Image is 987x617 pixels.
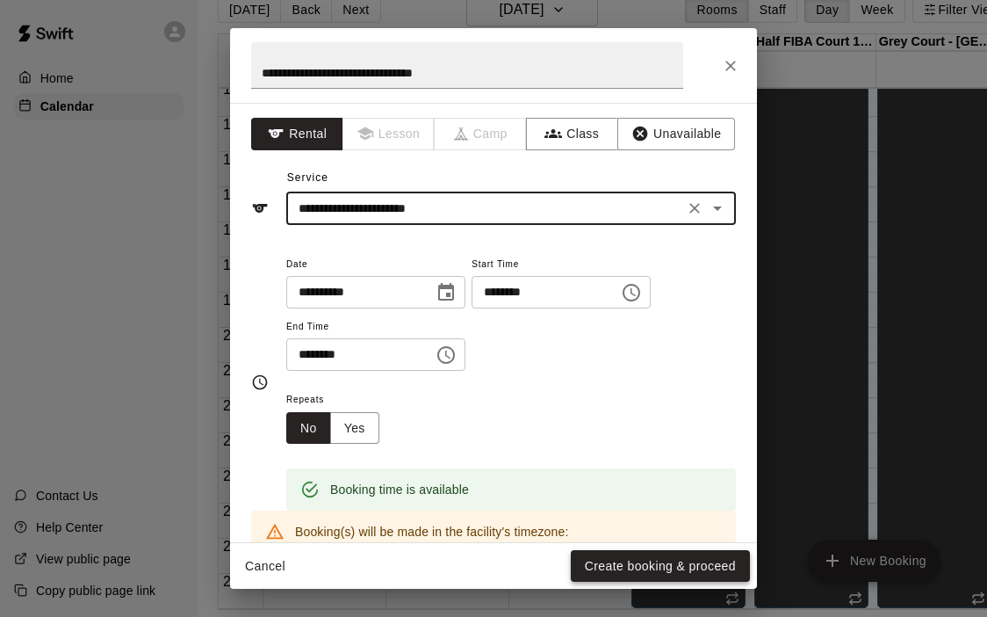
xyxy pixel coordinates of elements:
[330,412,379,445] button: Yes
[715,50,746,82] button: Close
[287,171,328,184] span: Service
[682,196,707,221] button: Clear
[526,118,618,150] button: Class
[286,253,465,277] span: Date
[617,118,735,150] button: Unavailable
[429,338,464,373] button: Choose time, selected time is 11:00 PM
[705,196,730,221] button: Open
[295,516,722,565] div: Booking(s) will be made in the facility's timezone: America/[GEOGRAPHIC_DATA]
[614,275,649,310] button: Choose time, selected time is 9:00 PM
[429,275,464,310] button: Choose date, selected date is Oct 15, 2025
[435,118,527,150] span: Camps can only be created in the Services page
[251,118,343,150] button: Rental
[286,412,379,445] div: outlined button group
[343,118,436,150] span: Lessons must be created in the Services page first
[286,388,393,412] span: Repeats
[286,412,331,445] button: No
[472,253,651,277] span: Start Time
[286,316,465,339] span: End Time
[251,200,269,217] svg: Service
[330,474,469,505] div: Booking time is available
[251,374,269,391] svg: Timing
[571,550,750,583] button: Create booking & proceed
[237,550,293,583] button: Cancel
